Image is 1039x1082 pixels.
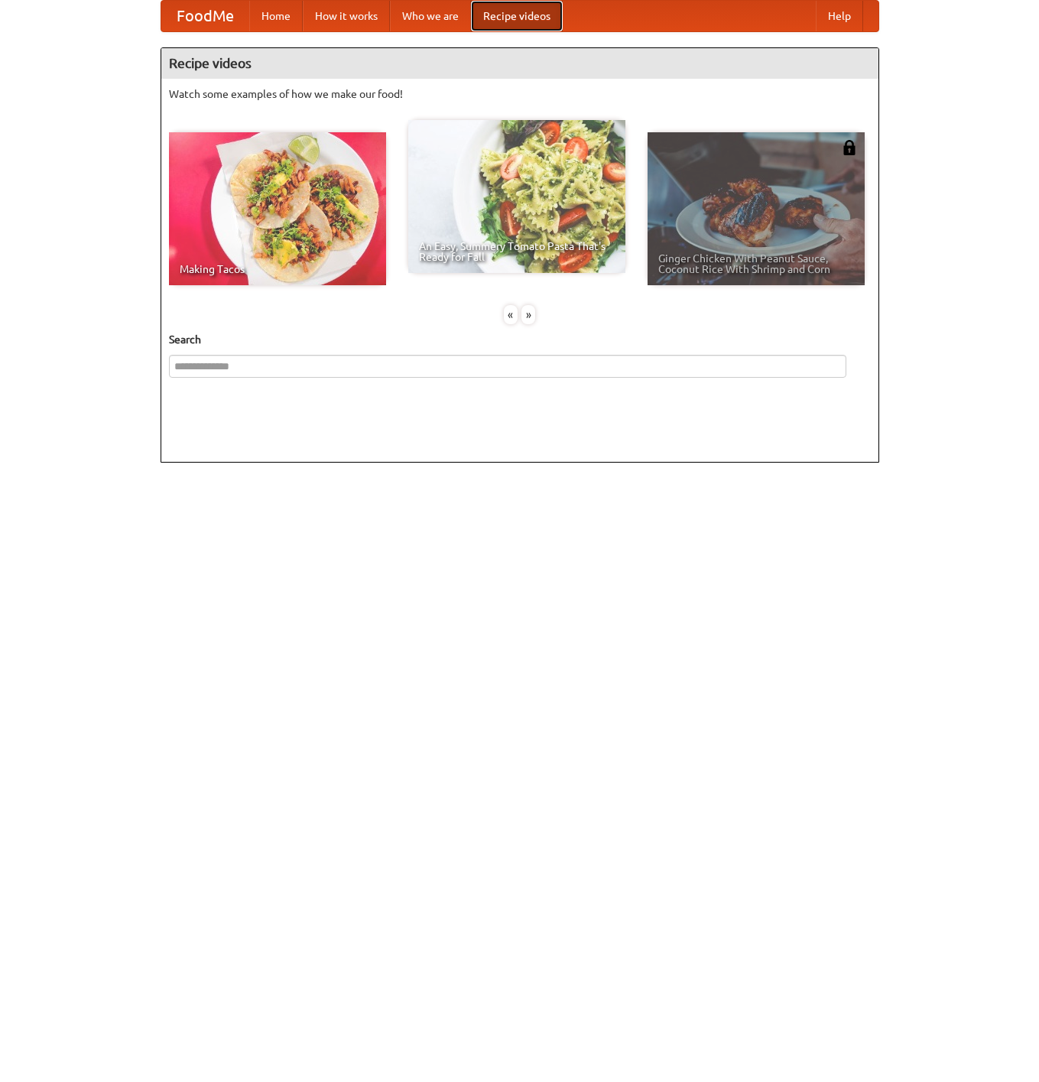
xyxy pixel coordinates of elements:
p: Watch some examples of how we make our food! [169,86,871,102]
a: How it works [303,1,390,31]
a: FoodMe [161,1,249,31]
a: Making Tacos [169,132,386,285]
img: 483408.png [842,140,857,155]
a: Help [816,1,863,31]
span: An Easy, Summery Tomato Pasta That's Ready for Fall [419,241,615,262]
div: » [521,305,535,324]
a: An Easy, Summery Tomato Pasta That's Ready for Fall [408,120,625,273]
span: Making Tacos [180,264,375,275]
a: Who we are [390,1,471,31]
a: Home [249,1,303,31]
a: Recipe videos [471,1,563,31]
h5: Search [169,332,871,347]
div: « [504,305,518,324]
h4: Recipe videos [161,48,878,79]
